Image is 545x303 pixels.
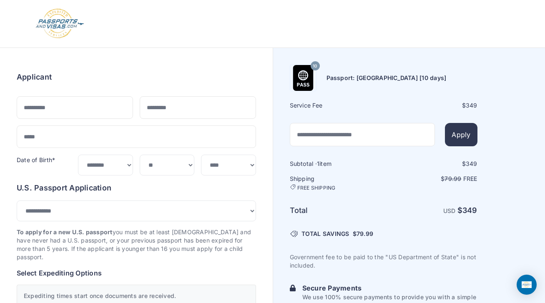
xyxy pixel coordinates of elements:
[17,228,113,235] strong: To apply for a new U.S. passport
[290,175,383,191] h6: Shipping
[384,160,477,168] div: $
[17,228,256,261] p: you must be at least [DEMOGRAPHIC_DATA] and have never had a U.S. passport, or your previous pass...
[463,175,477,182] span: Free
[17,268,256,278] h6: Select Expediting Options
[357,230,373,237] span: 79.99
[17,156,55,163] label: Date of Birth*
[466,102,477,109] span: 349
[353,230,373,238] span: $
[313,61,317,72] span: 10
[290,101,383,110] h6: Service Fee
[384,101,477,110] div: $
[17,71,52,83] h6: Applicant
[445,175,461,182] span: 79.99
[302,283,477,293] h6: Secure Payments
[290,65,316,91] img: Product Name
[317,160,319,167] span: 1
[290,205,383,216] h6: Total
[17,182,256,194] h6: U.S. Passport Application
[384,175,477,183] p: $
[462,206,477,215] span: 349
[457,206,477,215] strong: $
[290,253,477,270] p: Government fee to be paid to the "US Department of State" is not included.
[301,230,349,238] span: TOTAL SAVINGS
[445,123,477,146] button: Apply
[290,160,383,168] h6: Subtotal · item
[35,8,85,39] img: Logo
[326,74,447,82] h6: Passport: [GEOGRAPHIC_DATA] [10 days]
[517,275,537,295] div: Open Intercom Messenger
[297,185,336,191] span: FREE SHIPPING
[466,160,477,167] span: 349
[443,207,456,214] span: USD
